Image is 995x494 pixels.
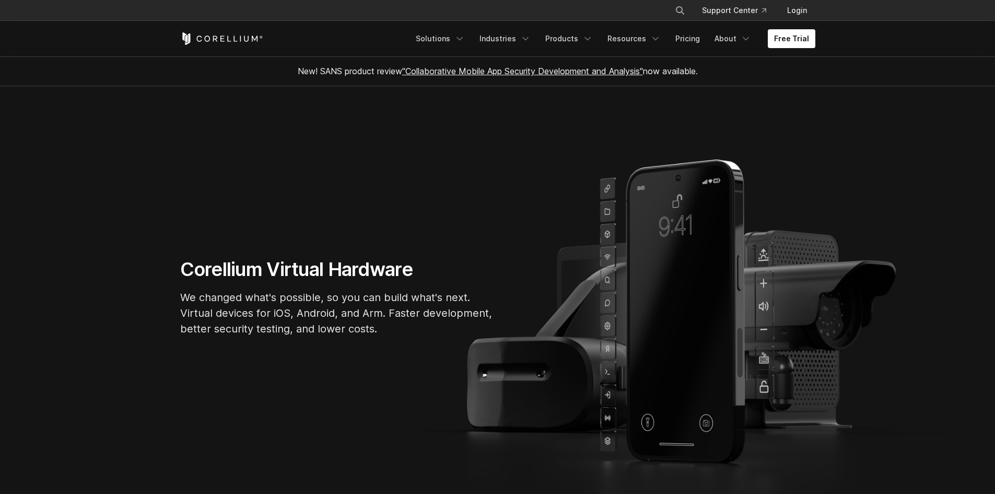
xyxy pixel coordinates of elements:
[180,258,494,281] h1: Corellium Virtual Hardware
[601,29,667,48] a: Resources
[409,29,471,48] a: Solutions
[671,1,689,20] button: Search
[539,29,599,48] a: Products
[298,66,698,76] span: New! SANS product review now available.
[669,29,706,48] a: Pricing
[473,29,537,48] a: Industries
[402,66,643,76] a: "Collaborative Mobile App Security Development and Analysis"
[694,1,775,20] a: Support Center
[708,29,757,48] a: About
[180,32,263,45] a: Corellium Home
[409,29,815,48] div: Navigation Menu
[779,1,815,20] a: Login
[180,290,494,337] p: We changed what's possible, so you can build what's next. Virtual devices for iOS, Android, and A...
[662,1,815,20] div: Navigation Menu
[768,29,815,48] a: Free Trial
